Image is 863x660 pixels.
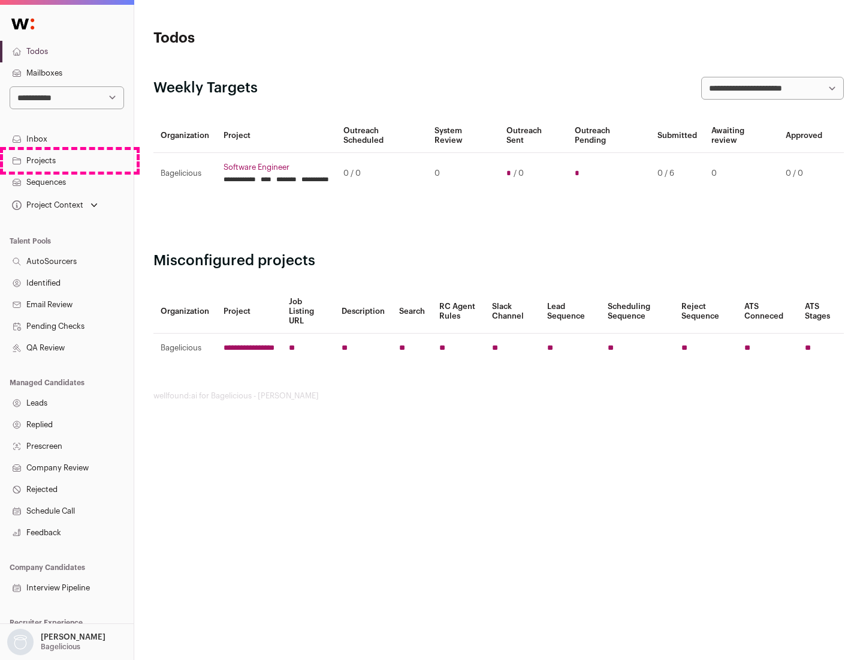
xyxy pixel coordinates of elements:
[392,290,432,334] th: Search
[153,391,844,401] footer: wellfound:ai for Bagelicious - [PERSON_NAME]
[798,290,844,334] th: ATS Stages
[10,197,100,214] button: Open dropdown
[153,290,216,334] th: Organization
[737,290,797,334] th: ATS Conneced
[7,629,34,655] img: nopic.png
[153,79,258,98] h2: Weekly Targets
[514,169,524,178] span: / 0
[41,632,105,642] p: [PERSON_NAME]
[334,290,392,334] th: Description
[704,153,778,194] td: 0
[778,153,829,194] td: 0 / 0
[5,12,41,36] img: Wellfound
[153,334,216,363] td: Bagelicious
[499,119,568,153] th: Outreach Sent
[568,119,650,153] th: Outreach Pending
[427,153,499,194] td: 0
[427,119,499,153] th: System Review
[224,163,329,172] a: Software Engineer
[485,290,540,334] th: Slack Channel
[336,119,427,153] th: Outreach Scheduled
[432,290,484,334] th: RC Agent Rules
[336,153,427,194] td: 0 / 0
[10,200,83,210] div: Project Context
[650,153,704,194] td: 0 / 6
[650,119,704,153] th: Submitted
[540,290,601,334] th: Lead Sequence
[674,290,738,334] th: Reject Sequence
[216,119,336,153] th: Project
[153,29,384,48] h1: Todos
[153,251,844,271] h2: Misconfigured projects
[778,119,829,153] th: Approved
[5,629,108,655] button: Open dropdown
[704,119,778,153] th: Awaiting review
[601,290,674,334] th: Scheduling Sequence
[216,290,282,334] th: Project
[153,119,216,153] th: Organization
[153,153,216,194] td: Bagelicious
[282,290,334,334] th: Job Listing URL
[41,642,80,652] p: Bagelicious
